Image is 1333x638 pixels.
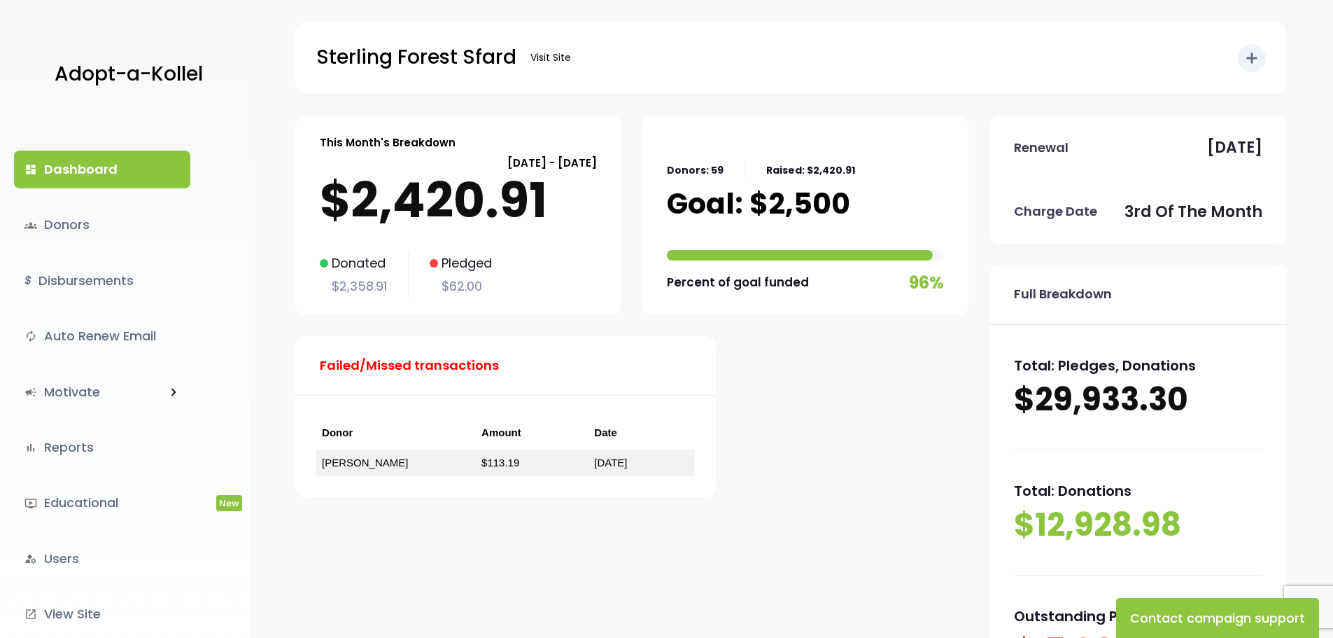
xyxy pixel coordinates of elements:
[24,271,31,291] i: $
[14,595,190,633] a: launchView Site
[14,262,190,300] a: $Disbursements
[166,384,181,400] i: keyboard_arrow_right
[24,219,37,232] span: groups
[24,608,37,620] i: launch
[322,457,408,469] a: [PERSON_NAME]
[14,540,190,578] a: manage_accountsUsers
[476,417,588,450] th: Amount
[667,186,850,221] p: Goal: $2,500
[24,441,37,454] i: bar_chart
[1243,50,1260,67] i: add
[588,417,695,450] th: Date
[1014,283,1112,305] p: Full Breakdown
[594,457,627,469] a: [DATE]
[430,275,492,298] p: $62.00
[320,275,387,298] p: $2,358.91
[55,57,203,92] p: Adopt-a-Kollel
[1014,137,1068,159] p: Renewal
[24,163,37,176] i: dashboard
[1014,478,1262,504] p: Total: Donations
[1124,198,1262,226] p: 3rd of the month
[24,386,37,398] i: campaign
[667,162,724,179] p: Donors: 59
[1207,134,1262,162] p: [DATE]
[320,172,597,228] p: $2,420.91
[481,457,519,469] a: $113.19
[48,41,203,109] a: Adopt-a-Kollel
[24,330,37,342] i: autorenew
[14,317,190,355] a: autorenewAuto Renew Email
[14,373,157,411] a: campaignMotivate
[1014,200,1097,223] p: Charge Date
[14,429,190,466] a: bar_chartReports
[320,133,456,152] p: This Month's Breakdown
[320,252,387,275] p: Donated
[24,553,37,565] i: manage_accounts
[766,162,855,179] p: Raised: $2,420.91
[316,40,516,75] p: Sterling Forest Sfard
[1014,604,1262,629] p: Outstanding Pledges
[14,151,190,188] a: dashboardDashboard
[1014,353,1262,378] p: Total: Pledges, Donations
[430,252,492,275] p: Pledged
[320,354,499,377] p: Failed/Missed transactions
[1014,378,1262,422] p: $29,933.30
[909,268,944,298] p: 96%
[216,495,242,511] span: New
[316,417,476,450] th: Donor
[667,272,809,293] p: Percent of goal funded
[14,484,190,522] a: ondemand_videoEducationalNew
[14,206,190,244] a: groupsDonors
[1116,598,1319,638] button: Contact campaign support
[320,153,597,172] p: [DATE] - [DATE]
[523,44,578,71] a: Visit Site
[1238,44,1266,72] button: add
[24,497,37,510] i: ondemand_video
[1014,504,1262,547] p: $12,928.98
